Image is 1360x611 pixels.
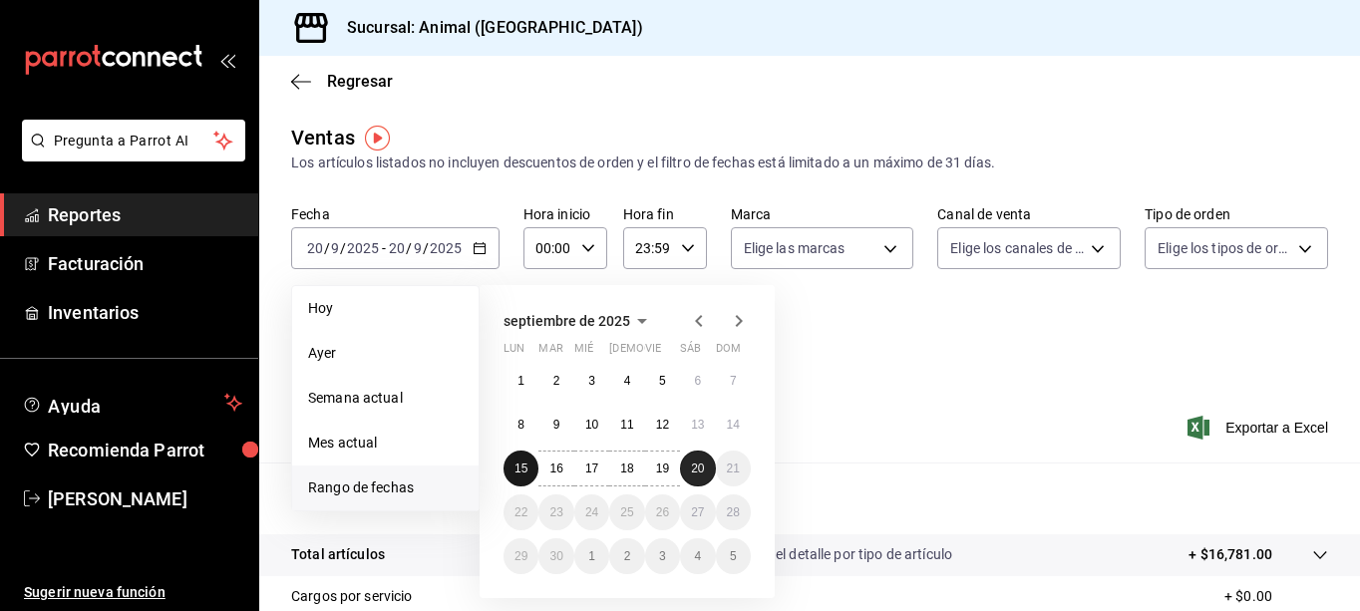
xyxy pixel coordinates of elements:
abbr: 24 de septiembre de 2025 [585,505,598,519]
label: Fecha [291,207,500,221]
button: 28 de septiembre de 2025 [716,494,751,530]
abbr: 4 de septiembre de 2025 [624,374,631,388]
abbr: 6 de septiembre de 2025 [694,374,701,388]
span: / [423,240,429,256]
abbr: 18 de septiembre de 2025 [620,461,633,475]
button: Pregunta a Parrot AI [22,120,245,161]
button: 16 de septiembre de 2025 [538,451,573,486]
span: Ayer [308,343,463,364]
button: 8 de septiembre de 2025 [504,407,538,443]
button: 23 de septiembre de 2025 [538,494,573,530]
abbr: 23 de septiembre de 2025 [549,505,562,519]
button: 10 de septiembre de 2025 [574,407,609,443]
button: 2 de septiembre de 2025 [538,363,573,399]
button: 22 de septiembre de 2025 [504,494,538,530]
span: septiembre de 2025 [504,313,630,329]
button: 3 de octubre de 2025 [645,538,680,574]
button: 5 de octubre de 2025 [716,538,751,574]
label: Canal de venta [937,207,1121,221]
span: / [340,240,346,256]
abbr: 2 de octubre de 2025 [624,549,631,563]
button: 9 de septiembre de 2025 [538,407,573,443]
abbr: 13 de septiembre de 2025 [691,418,704,432]
button: septiembre de 2025 [504,309,654,333]
h3: Sucursal: Animal ([GEOGRAPHIC_DATA]) [331,16,643,40]
button: 6 de septiembre de 2025 [680,363,715,399]
abbr: 12 de septiembre de 2025 [656,418,669,432]
label: Marca [731,207,914,221]
span: Hoy [308,298,463,319]
span: Facturación [48,250,242,277]
input: ---- [429,240,463,256]
abbr: 5 de septiembre de 2025 [659,374,666,388]
span: Mes actual [308,433,463,454]
abbr: 15 de septiembre de 2025 [514,461,527,475]
abbr: 8 de septiembre de 2025 [517,418,524,432]
button: 4 de octubre de 2025 [680,538,715,574]
button: 5 de septiembre de 2025 [645,363,680,399]
abbr: 25 de septiembre de 2025 [620,505,633,519]
p: + $0.00 [1224,586,1328,607]
input: -- [413,240,423,256]
button: 1 de septiembre de 2025 [504,363,538,399]
abbr: 27 de septiembre de 2025 [691,505,704,519]
abbr: 4 de octubre de 2025 [694,549,701,563]
abbr: 3 de septiembre de 2025 [588,374,595,388]
abbr: 29 de septiembre de 2025 [514,549,527,563]
abbr: miércoles [574,342,593,363]
abbr: 1 de septiembre de 2025 [517,374,524,388]
button: 25 de septiembre de 2025 [609,494,644,530]
abbr: 16 de septiembre de 2025 [549,461,562,475]
input: -- [388,240,406,256]
span: Ayuda [48,391,216,415]
span: Rango de fechas [308,477,463,498]
p: + $16,781.00 [1189,544,1272,565]
button: 19 de septiembre de 2025 [645,451,680,486]
abbr: 11 de septiembre de 2025 [620,418,633,432]
input: -- [306,240,324,256]
button: 14 de septiembre de 2025 [716,407,751,443]
abbr: 3 de octubre de 2025 [659,549,666,563]
span: Elige los tipos de orden [1158,238,1291,258]
abbr: 19 de septiembre de 2025 [656,461,669,475]
button: 13 de septiembre de 2025 [680,407,715,443]
button: 18 de septiembre de 2025 [609,451,644,486]
abbr: sábado [680,342,701,363]
abbr: 5 de octubre de 2025 [730,549,737,563]
div: Ventas [291,123,355,153]
a: Pregunta a Parrot AI [14,145,245,165]
button: Exportar a Excel [1191,416,1328,440]
p: Cargos por servicio [291,586,413,607]
abbr: 20 de septiembre de 2025 [691,461,704,475]
button: 29 de septiembre de 2025 [504,538,538,574]
button: 30 de septiembre de 2025 [538,538,573,574]
label: Hora inicio [523,207,607,221]
abbr: 26 de septiembre de 2025 [656,505,669,519]
p: Total artículos [291,544,385,565]
abbr: 22 de septiembre de 2025 [514,505,527,519]
button: 1 de octubre de 2025 [574,538,609,574]
abbr: 21 de septiembre de 2025 [727,461,740,475]
span: Pregunta a Parrot AI [54,131,214,152]
span: Recomienda Parrot [48,437,242,463]
span: Semana actual [308,388,463,409]
button: 4 de septiembre de 2025 [609,363,644,399]
abbr: 10 de septiembre de 2025 [585,418,598,432]
button: 27 de septiembre de 2025 [680,494,715,530]
span: / [324,240,330,256]
button: 7 de septiembre de 2025 [716,363,751,399]
abbr: viernes [645,342,661,363]
button: 26 de septiembre de 2025 [645,494,680,530]
div: Los artículos listados no incluyen descuentos de orden y el filtro de fechas está limitado a un m... [291,153,1328,173]
button: 2 de octubre de 2025 [609,538,644,574]
abbr: 1 de octubre de 2025 [588,549,595,563]
abbr: 28 de septiembre de 2025 [727,505,740,519]
span: Regresar [327,72,393,91]
span: Inventarios [48,299,242,326]
label: Tipo de orden [1145,207,1328,221]
span: - [382,240,386,256]
button: 11 de septiembre de 2025 [609,407,644,443]
span: / [406,240,412,256]
button: open_drawer_menu [219,52,235,68]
